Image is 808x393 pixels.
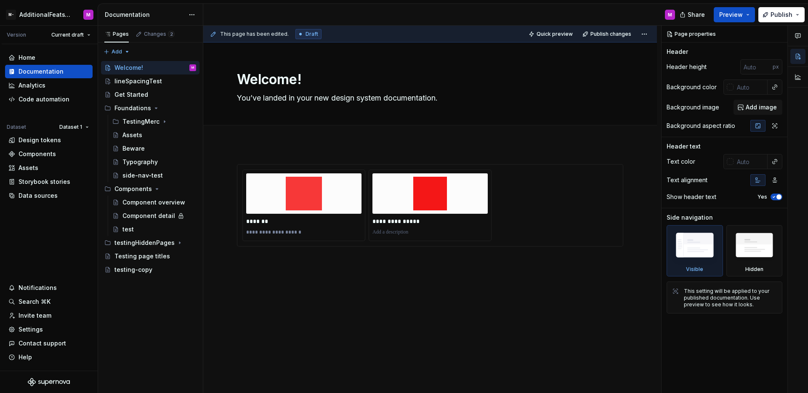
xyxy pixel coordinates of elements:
[109,196,199,209] a: Component overview
[104,31,129,37] div: Pages
[5,147,93,161] a: Components
[734,154,768,169] input: Auto
[773,64,779,70] p: px
[667,225,723,276] div: Visible
[48,29,94,41] button: Current draft
[122,144,145,153] div: Beware
[7,124,26,130] div: Dataset
[101,250,199,263] a: Testing page titles
[19,150,56,158] div: Components
[122,158,158,166] div: Typography
[667,157,695,166] div: Text color
[19,311,51,320] div: Invite team
[122,198,185,207] div: Component overview
[590,31,631,37] span: Publish changes
[667,142,701,151] div: Header text
[109,155,199,169] a: Typography
[719,11,743,19] span: Preview
[5,309,93,322] a: Invite team
[771,11,792,19] span: Publish
[667,63,707,71] div: Header height
[667,103,719,112] div: Background image
[56,121,93,133] button: Dataset 1
[109,128,199,142] a: Assets
[5,189,93,202] a: Data sources
[667,83,717,91] div: Background color
[235,69,622,90] textarea: Welcome!
[122,171,163,180] div: side-nav-test
[19,95,69,104] div: Code automation
[114,239,175,247] div: testingHiddenPages
[19,353,32,361] div: Help
[740,59,773,74] input: Auto
[5,93,93,106] a: Code automation
[5,281,93,295] button: Notifications
[19,67,64,76] div: Documentation
[746,103,777,112] span: Add image
[7,32,26,38] div: Version
[684,288,777,308] div: This setting will be applied to your published documentation. Use preview to see how it looks.
[5,175,93,189] a: Storybook stories
[101,101,199,115] div: Foundations
[5,79,93,92] a: Analytics
[734,100,782,115] button: Add image
[114,185,152,193] div: Components
[101,74,199,88] a: lineSpacingTest
[28,378,70,386] svg: Supernova Logo
[19,53,35,62] div: Home
[667,122,735,130] div: Background aspect ratio
[19,81,45,90] div: Analytics
[86,11,90,18] div: M
[745,266,763,273] div: Hidden
[114,64,143,72] div: Welcome!
[114,77,162,85] div: lineSpacingTest
[51,32,84,38] span: Current draft
[101,88,199,101] a: Get Started
[5,51,93,64] a: Home
[19,191,58,200] div: Data sources
[757,194,767,200] label: Yes
[667,48,688,56] div: Header
[19,11,73,19] div: AdditionalFeatsTest
[101,182,199,196] div: Components
[5,323,93,336] a: Settings
[526,28,577,40] button: Quick preview
[667,193,716,201] div: Show header text
[101,236,199,250] div: testingHiddenPages
[19,339,66,348] div: Contact support
[19,178,70,186] div: Storybook stories
[5,161,93,175] a: Assets
[5,295,93,308] button: Search ⌘K
[114,252,170,260] div: Testing page titles
[2,5,96,24] button: M-AdditionalFeatsTestM
[109,115,199,128] div: TestingMerc
[5,65,93,78] a: Documentation
[758,7,805,22] button: Publish
[122,212,175,220] div: Component detail
[59,124,82,130] span: Dataset 1
[19,325,43,334] div: Settings
[726,225,783,276] div: Hidden
[101,61,199,74] a: Welcome!M
[122,225,134,234] div: test
[580,28,635,40] button: Publish changes
[714,7,755,22] button: Preview
[105,11,184,19] div: Documentation
[220,31,289,37] span: This page has been edited.
[6,10,16,20] div: M-
[5,133,93,147] a: Design tokens
[668,11,672,18] div: M
[114,266,152,274] div: testing-copy
[537,31,573,37] span: Quick preview
[112,48,122,55] span: Add
[19,297,50,306] div: Search ⌘K
[734,80,768,95] input: Auto
[168,31,175,37] span: 2
[114,90,148,99] div: Get Started
[109,223,199,236] a: test
[19,136,61,144] div: Design tokens
[191,64,194,72] div: M
[667,176,707,184] div: Text alignment
[667,213,713,222] div: Side navigation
